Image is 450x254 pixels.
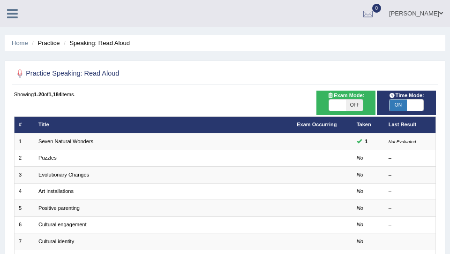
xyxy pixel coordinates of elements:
[372,4,382,13] span: 0
[14,167,34,183] td: 3
[390,100,406,111] span: ON
[357,205,363,211] em: No
[346,100,363,111] span: OFF
[38,205,80,211] a: Positive parenting
[48,92,61,97] b: 1,184
[389,139,416,144] small: Not Evaluated
[389,221,431,229] div: –
[14,200,34,216] td: 5
[14,68,276,80] h2: Practice Speaking: Read Aloud
[316,91,375,115] div: Show exams occurring in exams
[357,239,363,244] em: No
[38,155,57,161] a: Puzzles
[384,116,436,133] th: Last Result
[34,116,292,133] th: Title
[357,188,363,194] em: No
[324,92,367,100] span: Exam Mode:
[12,39,28,46] a: Home
[389,154,431,162] div: –
[14,216,34,233] td: 6
[352,116,384,133] th: Taken
[357,155,363,161] em: No
[357,222,363,227] em: No
[38,239,74,244] a: Cultural identity
[14,116,34,133] th: #
[386,92,427,100] span: Time Mode:
[14,233,34,250] td: 7
[38,188,74,194] a: Art installations
[362,138,371,146] span: You cannot take this question anymore
[30,38,60,47] li: Practice
[389,205,431,212] div: –
[38,139,93,144] a: Seven Natural Wonders
[38,222,87,227] a: Cultural engagement
[297,122,337,127] a: Exam Occurring
[14,183,34,200] td: 4
[389,188,431,195] div: –
[389,238,431,246] div: –
[389,171,431,179] div: –
[14,91,436,98] div: Showing of items.
[38,172,89,177] a: Evolutionary Changes
[14,133,34,150] td: 1
[14,150,34,166] td: 2
[357,172,363,177] em: No
[61,38,130,47] li: Speaking: Read Aloud
[34,92,44,97] b: 1-20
